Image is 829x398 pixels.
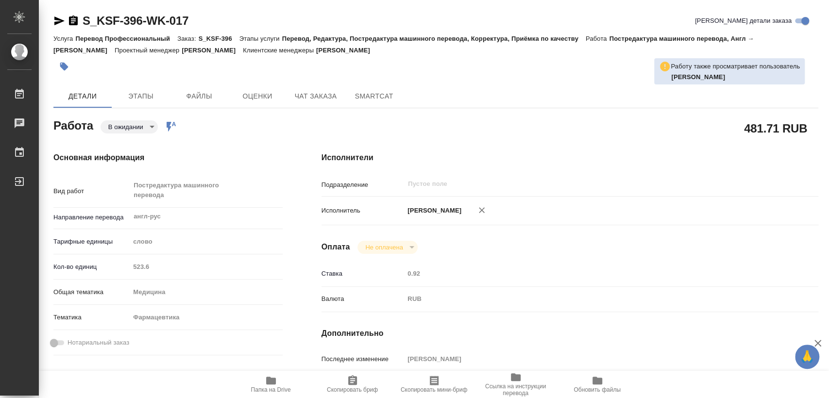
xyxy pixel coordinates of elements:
[404,206,461,216] p: [PERSON_NAME]
[68,15,79,27] button: Скопировать ссылку
[407,178,754,190] input: Пустое поле
[53,186,130,196] p: Вид работ
[53,35,75,42] p: Услуга
[53,15,65,27] button: Скопировать ссылку для ЯМессенджера
[321,180,405,190] p: Подразделение
[83,14,188,27] a: S_KSF-396-WK-017
[799,347,815,367] span: 🙏
[586,35,609,42] p: Работа
[68,338,129,348] span: Нотариальный заказ
[53,287,130,297] p: Общая тематика
[182,47,243,54] p: [PERSON_NAME]
[393,371,475,398] button: Скопировать мини-бриф
[130,260,282,274] input: Пустое поле
[176,90,222,102] span: Файлы
[53,152,283,164] h4: Основная информация
[321,206,405,216] p: Исполнитель
[53,262,130,272] p: Кол-во единиц
[130,309,282,326] div: Фармацевтика
[695,16,792,26] span: [PERSON_NAME] детали заказа
[671,73,725,81] b: [PERSON_NAME]
[53,116,93,133] h2: Работа
[471,199,492,221] button: Удалить исполнителя
[234,90,281,102] span: Оценки
[177,35,198,42] p: Заказ:
[251,386,291,393] span: Папка на Drive
[557,371,638,398] button: Обновить файлы
[101,120,158,133] div: В ожидании
[327,386,378,393] span: Скопировать бриф
[401,386,467,393] span: Скопировать мини-бриф
[292,90,339,102] span: Чат заказа
[404,352,777,366] input: Пустое поле
[105,123,146,131] button: В ожидании
[404,291,777,307] div: RUB
[404,266,777,281] input: Пустое поле
[574,386,621,393] span: Обновить файлы
[321,294,405,304] p: Валюта
[282,35,586,42] p: Перевод, Редактура, Постредактура машинного перевода, Корректура, Приёмка по качеству
[199,35,239,42] p: S_KSF-396
[475,371,557,398] button: Ссылка на инструкции перевода
[130,284,282,300] div: Медицина
[230,371,312,398] button: Папка на Drive
[795,345,819,369] button: 🙏
[362,243,406,251] button: Не оплачена
[118,90,164,102] span: Этапы
[53,237,130,247] p: Тарифные единицы
[321,269,405,279] p: Ставка
[744,120,807,136] h2: 481.71 RUB
[671,62,800,71] p: Работу также просматривает пользователь
[115,47,182,54] p: Проектный менеджер
[321,354,405,364] p: Последнее изменение
[671,72,800,82] p: Горшкова Валентина
[53,213,130,222] p: Направление перевода
[59,90,106,102] span: Детали
[316,47,377,54] p: [PERSON_NAME]
[239,35,282,42] p: Этапы услуги
[75,35,177,42] p: Перевод Профессиональный
[357,241,417,254] div: В ожидании
[321,241,350,253] h4: Оплата
[321,328,818,339] h4: Дополнительно
[312,371,393,398] button: Скопировать бриф
[53,56,75,77] button: Добавить тэг
[481,383,551,397] span: Ссылка на инструкции перевода
[243,47,316,54] p: Клиентские менеджеры
[321,152,818,164] h4: Исполнители
[351,90,397,102] span: SmartCat
[130,233,282,250] div: слово
[53,313,130,322] p: Тематика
